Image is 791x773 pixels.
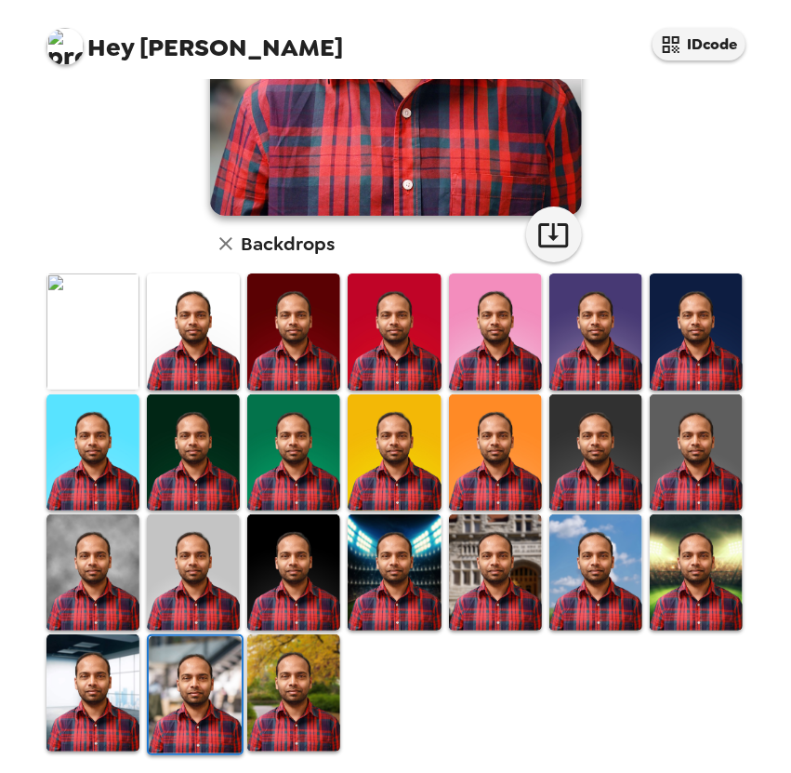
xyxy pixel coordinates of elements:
img: Original [46,273,139,390]
span: [PERSON_NAME] [46,19,344,60]
button: IDcode [653,28,745,60]
img: profile pic [46,28,84,65]
h6: Backdrops [242,229,336,259]
span: Hey [88,31,135,64]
